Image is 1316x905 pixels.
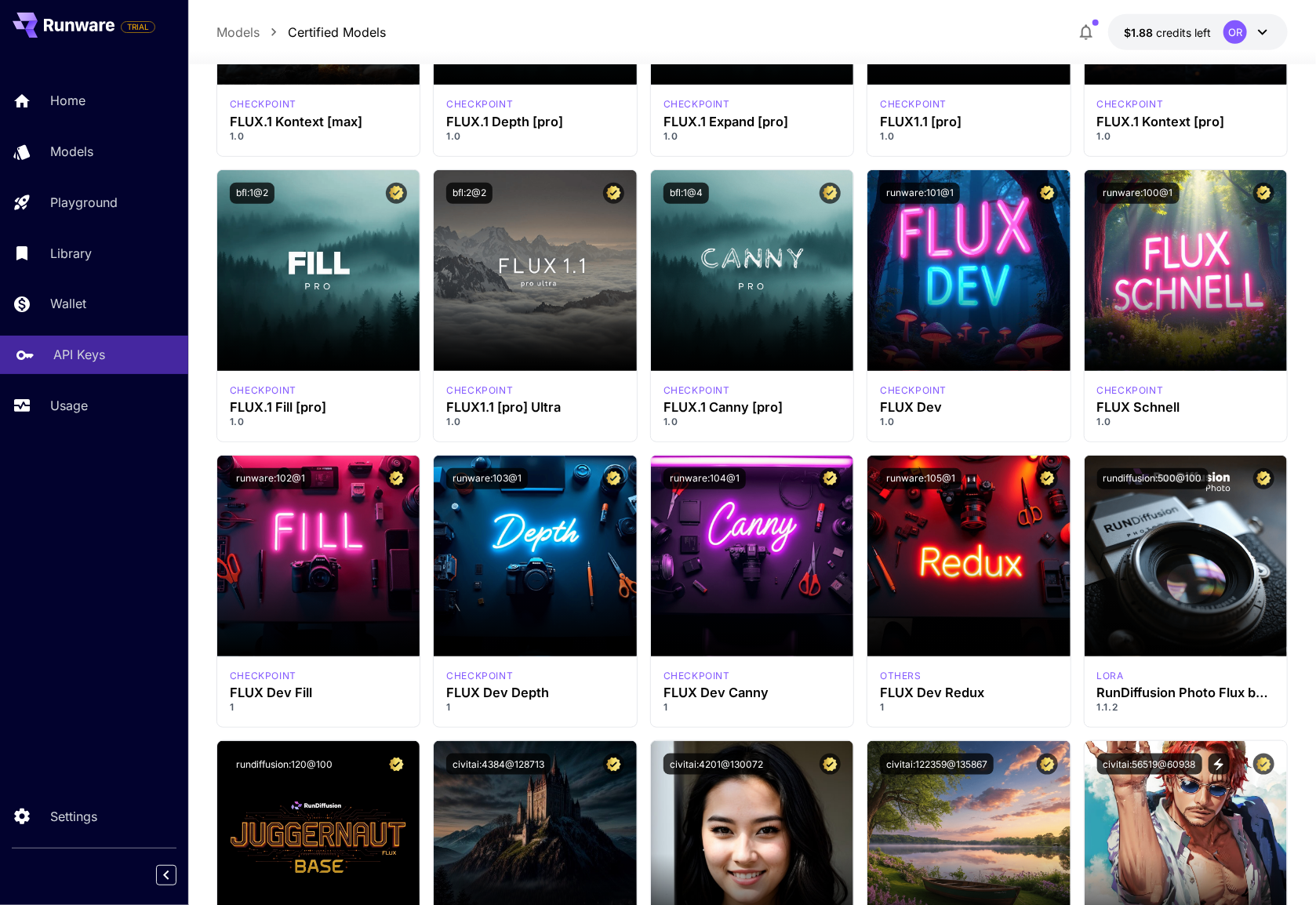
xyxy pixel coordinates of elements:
p: lora [1097,669,1124,683]
p: others [880,669,922,683]
nav: breadcrumb [216,23,386,42]
p: checkpoint [446,97,513,111]
p: Playground [50,193,118,212]
button: Certified Model – Vetted for best performance and includes a commercial license. [603,183,624,204]
p: 1.0 [446,129,623,144]
p: checkpoint [1097,383,1164,398]
h3: FLUX.1 Fill [pro] [230,400,407,415]
button: Certified Model – Vetted for best performance and includes a commercial license. [1253,754,1274,775]
button: bfl:2@2 [446,183,493,204]
a: Models [216,23,260,42]
button: runware:101@1 [880,183,960,204]
div: FLUX.1 Depth [pro] [446,114,623,129]
span: $1.88 [1124,26,1156,39]
p: 1 [663,700,841,714]
div: FLUX.1 D [880,383,947,398]
h3: FLUX.1 Canny [pro] [663,400,841,415]
div: fluxpro [230,383,296,398]
button: Certified Model – Vetted for best performance and includes a commercial license. [820,468,841,489]
button: bfl:1@4 [663,183,709,204]
div: FLUX.1 D [880,669,922,683]
button: Certified Model – Vetted for best performance and includes a commercial license. [1253,183,1274,204]
button: Certified Model – Vetted for best performance and includes a commercial license. [386,468,407,489]
p: checkpoint [446,383,513,398]
p: checkpoint [230,383,296,398]
p: Home [50,91,85,110]
p: checkpoint [880,97,947,111]
button: civitai:56519@60938 [1097,754,1202,775]
div: $1.8804 [1124,24,1211,41]
button: Certified Model – Vetted for best performance and includes a commercial license. [1037,183,1058,204]
button: View trigger words [1209,754,1230,775]
button: Collapse sidebar [156,865,176,885]
h3: FLUX Dev Depth [446,685,623,700]
div: FLUX.1 D [663,669,730,683]
div: fluxpro [663,383,730,398]
p: checkpoint [446,669,513,683]
button: Certified Model – Vetted for best performance and includes a commercial license. [603,754,624,775]
h3: FLUX Dev [880,400,1057,415]
p: Usage [50,396,88,415]
h3: FLUX.1 Kontext [pro] [1097,114,1274,129]
p: 1.0 [1097,129,1274,144]
p: 1.0 [446,415,623,429]
p: checkpoint [663,97,730,111]
div: fluxpro [446,97,513,111]
p: 1 [446,700,623,714]
p: Models [50,142,93,161]
div: FLUX.1 Expand [pro] [663,114,841,129]
p: Wallet [50,294,86,313]
button: runware:104@1 [663,468,746,489]
button: Certified Model – Vetted for best performance and includes a commercial license. [820,183,841,204]
button: Certified Model – Vetted for best performance and includes a commercial license. [603,468,624,489]
button: runware:103@1 [446,468,528,489]
div: fluxpro [663,97,730,111]
p: 1.0 [1097,415,1274,429]
p: Library [50,244,92,263]
div: OR [1223,20,1247,44]
button: Certified Model – Vetted for best performance and includes a commercial license. [386,754,407,775]
h3: RunDiffusion Photo Flux by RunDiffusion [1097,685,1274,700]
div: FLUX.1 D [446,669,513,683]
p: 1.0 [880,129,1057,144]
div: fluxultra [446,383,513,398]
h3: FLUX Dev Canny [663,685,841,700]
h3: FLUX Dev Fill [230,685,407,700]
p: Certified Models [288,23,386,42]
h3: FLUX Schnell [1097,400,1274,415]
p: checkpoint [1097,97,1164,111]
div: fluxpro [880,97,947,111]
p: checkpoint [663,669,730,683]
span: Add your payment card to enable full platform functionality. [121,17,155,36]
p: Settings [50,807,97,826]
h3: FLUX1.1 [pro] Ultra [446,400,623,415]
button: rundiffusion:120@100 [230,754,339,775]
button: civitai:4201@130072 [663,754,769,775]
button: Certified Model – Vetted for best performance and includes a commercial license. [386,183,407,204]
div: FLUX.1 D [1097,669,1124,683]
button: runware:105@1 [880,468,962,489]
p: 1.0 [230,129,407,144]
button: bfl:1@2 [230,183,274,204]
div: FLUX.1 Kontext [pro] [1097,97,1164,111]
h3: FLUX1.1 [pro] [880,114,1057,129]
p: 1 [880,700,1057,714]
h3: FLUX Dev Redux [880,685,1057,700]
h3: FLUX.1 Kontext [max] [230,114,407,129]
p: checkpoint [663,383,730,398]
button: Certified Model – Vetted for best performance and includes a commercial license. [820,754,841,775]
p: 1.0 [663,129,841,144]
p: checkpoint [880,383,947,398]
button: Certified Model – Vetted for best performance and includes a commercial license. [1253,468,1274,489]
